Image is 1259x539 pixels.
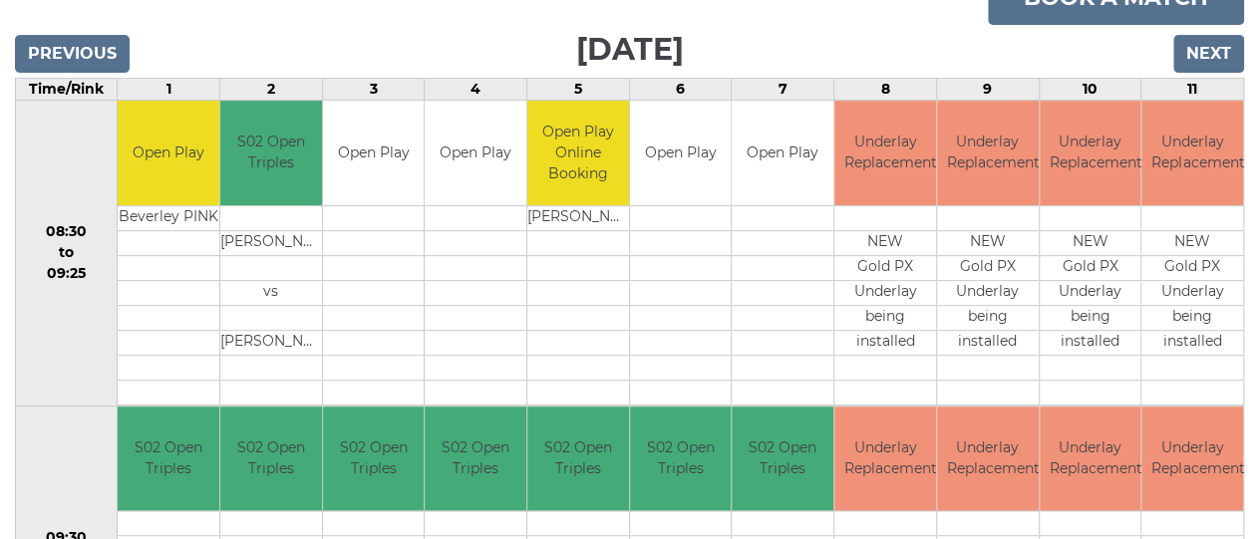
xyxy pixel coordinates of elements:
td: Open Play Online Booking [527,101,629,205]
td: 1 [118,79,220,101]
td: Underlay [834,280,936,305]
td: S02 Open Triples [220,406,322,511]
td: 9 [936,79,1039,101]
td: S02 Open Triples [323,406,425,511]
td: Gold PX [834,255,936,280]
td: Underlay [937,280,1039,305]
td: 4 [425,79,527,101]
td: 08:30 to 09:25 [16,101,118,406]
td: Underlay Replacement [937,101,1039,205]
td: Underlay Replacement [1040,101,1141,205]
td: installed [1040,330,1141,355]
td: Gold PX [1141,255,1243,280]
input: Previous [15,35,130,73]
td: Open Play [425,101,526,205]
input: Next [1173,35,1244,73]
td: S02 Open Triples [118,406,219,511]
td: Time/Rink [16,79,118,101]
td: S02 Open Triples [732,406,833,511]
td: Open Play [118,101,219,205]
td: Gold PX [937,255,1039,280]
td: [PERSON_NAME] [220,230,322,255]
td: NEW [834,230,936,255]
td: 5 [527,79,630,101]
td: vs [220,280,322,305]
td: 11 [1141,79,1244,101]
td: installed [1141,330,1243,355]
td: Gold PX [1040,255,1141,280]
td: Underlay [1040,280,1141,305]
td: [PERSON_NAME] [220,330,322,355]
td: being [1141,305,1243,330]
td: Open Play [323,101,425,205]
td: NEW [1040,230,1141,255]
td: being [1040,305,1141,330]
td: NEW [937,230,1039,255]
td: S02 Open Triples [425,406,526,511]
td: [PERSON_NAME] [527,205,629,230]
td: Open Play [630,101,732,205]
td: 2 [220,79,323,101]
td: being [834,305,936,330]
td: S02 Open Triples [220,101,322,205]
td: Underlay Replacement [1141,406,1243,511]
td: installed [937,330,1039,355]
td: S02 Open Triples [630,406,732,511]
td: S02 Open Triples [527,406,629,511]
td: Underlay Replacement [1040,406,1141,511]
td: being [937,305,1039,330]
td: 10 [1039,79,1141,101]
td: Underlay Replacement [1141,101,1243,205]
td: Underlay [1141,280,1243,305]
td: Underlay Replacement [834,101,936,205]
td: Open Play [732,101,833,205]
td: Beverley PINK [118,205,219,230]
td: NEW [1141,230,1243,255]
td: Underlay Replacement [937,406,1039,511]
td: Underlay Replacement [834,406,936,511]
td: 3 [322,79,425,101]
td: 7 [732,79,834,101]
td: 8 [834,79,937,101]
td: 6 [629,79,732,101]
td: installed [834,330,936,355]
